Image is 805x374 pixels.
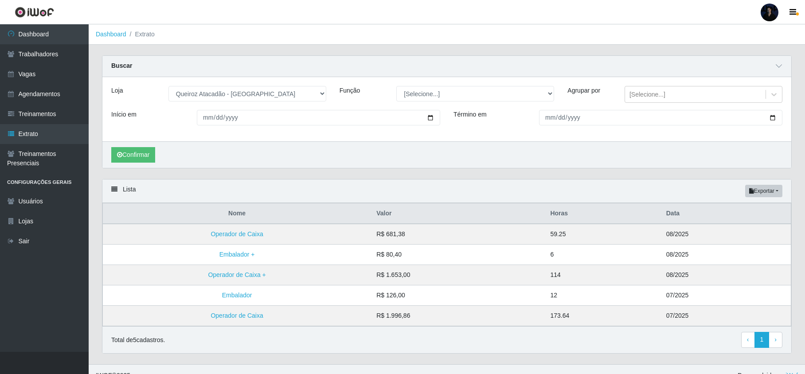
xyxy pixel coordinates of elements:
input: 00/00/0000 [539,110,782,125]
label: Função [340,86,360,95]
a: Dashboard [96,31,126,38]
td: R$ 1.653,00 [371,265,545,285]
li: Extrato [126,30,155,39]
td: R$ 1.996,86 [371,306,545,326]
nav: pagination [741,332,782,348]
a: Embalador [222,292,252,299]
th: Data [661,203,791,224]
td: 08/2025 [661,224,791,245]
label: Agrupar por [567,86,600,95]
div: [Selecione...] [629,90,665,99]
button: Confirmar [111,147,155,163]
label: Término em [453,110,487,119]
a: Operador de Caixa [211,230,263,238]
td: R$ 80,40 [371,245,545,265]
input: 00/00/0000 [197,110,440,125]
nav: breadcrumb [89,24,805,45]
td: 6 [545,245,660,265]
a: Previous [741,332,755,348]
td: 08/2025 [661,245,791,265]
td: 12 [545,285,660,306]
th: Horas [545,203,660,224]
a: Operador de Caixa + [208,271,266,278]
td: 07/2025 [661,285,791,306]
td: 114 [545,265,660,285]
button: Exportar [745,185,782,197]
span: › [774,336,777,343]
label: Início em [111,110,137,119]
div: Lista [102,179,791,203]
td: R$ 681,38 [371,224,545,245]
label: Loja [111,86,123,95]
td: 59.25 [545,224,660,245]
th: Nome [103,203,371,224]
img: CoreUI Logo [15,7,54,18]
strong: Buscar [111,62,132,69]
a: Operador de Caixa [211,312,263,319]
td: 07/2025 [661,306,791,326]
p: Total de 5 cadastros. [111,335,165,345]
a: Embalador + [219,251,255,258]
td: R$ 126,00 [371,285,545,306]
a: Next [769,332,782,348]
th: Valor [371,203,545,224]
td: 08/2025 [661,265,791,285]
td: 173.64 [545,306,660,326]
a: 1 [754,332,770,348]
span: ‹ [747,336,749,343]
